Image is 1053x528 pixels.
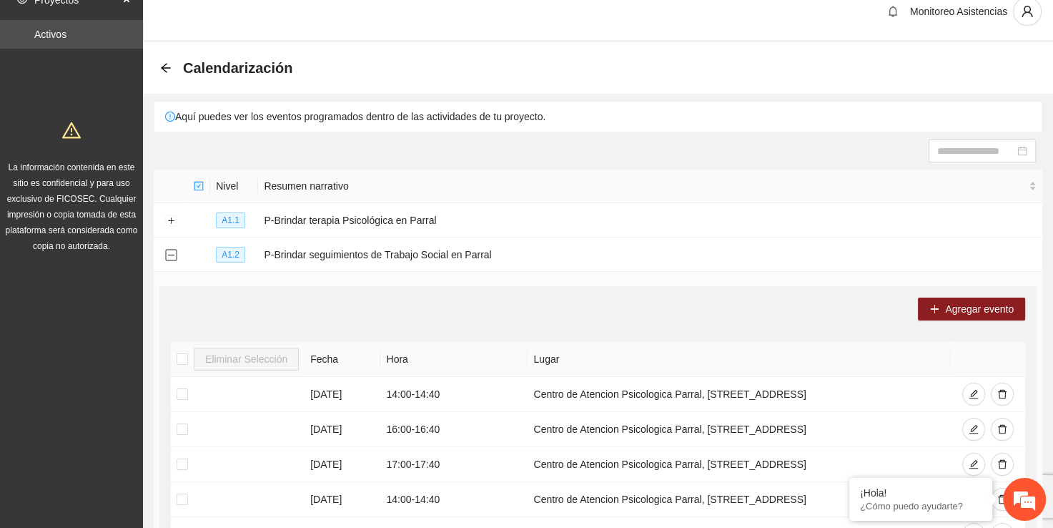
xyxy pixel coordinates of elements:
span: Calendarización [183,57,292,79]
span: edit [969,424,979,436]
th: Nivel [210,170,258,203]
td: P-Brindar seguimientos de Trabajo Social en Parral [258,238,1042,272]
span: Resumen narrativo [264,178,1026,194]
td: Centro de Atencion Psicologica Parral, [STREET_ADDRESS] [528,412,951,447]
td: [DATE] [305,377,380,412]
td: [DATE] [305,482,380,517]
span: warning [62,121,81,140]
button: Eliminar Selección [194,348,299,371]
span: delete [997,424,1007,436]
td: P-Brindar terapia Psicológica en Parral [258,203,1042,238]
span: Estamos en línea. [83,178,197,323]
div: Aquí puedes ver los eventos programados dentro de las actividades de tu proyecto. [154,102,1042,132]
button: delete [991,418,1014,441]
td: 14:00 - 14:40 [380,482,528,517]
th: Lugar [528,342,951,377]
span: bell [882,6,904,17]
td: Centro de Atencion Psicologica Parral, [STREET_ADDRESS] [528,377,951,412]
span: arrow-left [160,62,172,74]
span: delete [997,494,1007,506]
td: [DATE] [305,412,380,447]
span: delete [997,459,1007,471]
span: edit [969,459,979,471]
td: [DATE] [305,447,380,482]
button: plusAgregar evento [918,298,1025,321]
th: Resumen narrativo [258,170,1042,203]
th: Hora [380,342,528,377]
button: Expand row [165,215,177,227]
th: Fecha [305,342,380,377]
button: edit [962,383,985,406]
p: ¿Cómo puedo ayudarte? [860,501,982,512]
span: check-square [194,181,204,191]
div: Minimizar ventana de chat en vivo [234,7,269,41]
td: 17:00 - 17:40 [380,447,528,482]
div: ¡Hola! [860,487,982,499]
button: edit [962,453,985,476]
span: A1.2 [216,247,245,263]
td: 16:00 - 16:40 [380,412,528,447]
span: plus [929,304,939,316]
div: Chatee con nosotros ahora [74,73,240,92]
button: Collapse row [165,250,177,261]
button: edit [962,418,985,441]
textarea: Escriba su mensaje y pulse “Intro” [7,365,272,415]
span: exclamation-circle [165,112,175,122]
button: delete [991,383,1014,406]
td: Centro de Atencion Psicologica Parral, [STREET_ADDRESS] [528,482,951,517]
span: edit [969,389,979,401]
span: Monitoreo Asistencias [910,6,1007,17]
span: La información contenida en este sitio es confidencial y para uso exclusivo de FICOSEC. Cualquier... [6,162,138,251]
span: A1.1 [216,212,245,228]
div: Back [160,62,172,74]
td: Centro de Atencion Psicologica Parral, [STREET_ADDRESS] [528,447,951,482]
td: 14:00 - 14:40 [380,377,528,412]
span: user [1014,5,1041,18]
a: Activos [34,29,66,40]
button: delete [991,453,1014,476]
span: Agregar evento [945,301,1014,317]
span: delete [997,389,1007,401]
